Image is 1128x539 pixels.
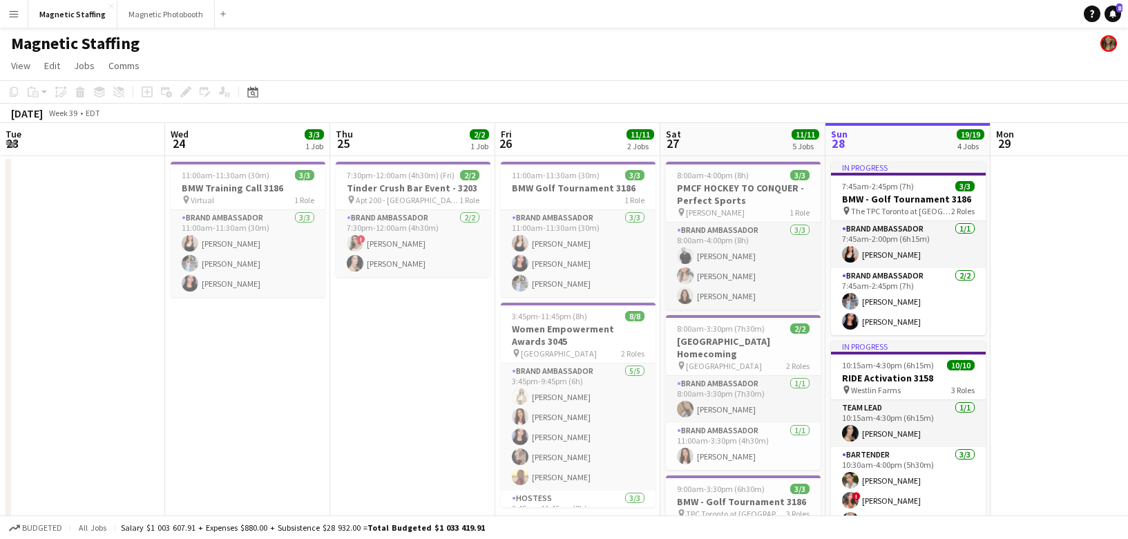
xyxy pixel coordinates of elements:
span: 27 [664,135,681,151]
span: Jobs [74,59,95,72]
div: 2 Jobs [627,141,653,151]
span: 10:15am-4:30pm (6h15m) [842,360,934,370]
a: Comms [103,57,145,75]
span: Total Budgeted $1 033 419.91 [367,522,485,533]
span: 28 [829,135,848,151]
app-card-role: Brand Ambassador2/27:45am-2:45pm (7h)[PERSON_NAME][PERSON_NAME] [831,268,986,335]
app-job-card: 8:00am-3:30pm (7h30m)2/2[GEOGRAPHIC_DATA] Homecoming [GEOGRAPHIC_DATA]2 RolesBrand Ambassador1/18... [666,315,821,470]
span: Budgeted [22,523,62,533]
span: 2/2 [460,170,479,180]
span: 2/2 [470,129,489,140]
span: [GEOGRAPHIC_DATA] [686,361,762,371]
span: Sun [831,128,848,140]
span: ! [357,235,365,243]
span: Edit [44,59,60,72]
app-job-card: 11:00am-11:30am (30m)3/3BMW Golf Tournament 31861 RoleBrand Ambassador3/311:00am-11:30am (30m)[PE... [501,162,656,297]
span: 11:00am-11:30am (30m) [512,170,600,180]
span: [PERSON_NAME] [686,207,745,218]
div: [DATE] [11,106,43,120]
span: 3 Roles [786,509,810,519]
span: ! [852,492,861,500]
span: 1 Role [624,195,644,205]
span: 3/3 [295,170,314,180]
div: 1 Job [305,141,323,151]
span: 8/8 [625,311,644,321]
div: Salary $1 003 607.91 + Expenses $880.00 + Subsistence $28 932.00 = [121,522,485,533]
span: 3 Roles [951,385,975,395]
span: View [11,59,30,72]
span: 7:30pm-12:00am (4h30m) (Fri) [347,170,455,180]
span: 3:45pm-11:45pm (8h) [512,311,587,321]
span: TPC Toronto at [GEOGRAPHIC_DATA] [686,509,786,519]
div: In progress [831,341,986,352]
span: 24 [169,135,189,151]
span: 10/10 [947,360,975,370]
app-job-card: In progress7:45am-2:45pm (7h)3/3BMW - Golf Tournament 3186 The TPC Toronto at [GEOGRAPHIC_DATA]2 ... [831,162,986,335]
a: Jobs [68,57,100,75]
span: Thu [336,128,353,140]
app-card-role: Bartender3/310:30am-4:00pm (5h30m)[PERSON_NAME]![PERSON_NAME][PERSON_NAME] [831,447,986,534]
app-card-role: Brand Ambassador1/17:45am-2:00pm (6h15m)[PERSON_NAME] [831,221,986,268]
div: 4 Jobs [957,141,984,151]
h3: RIDE Activation 3158 [831,372,986,384]
button: Budgeted [7,520,64,536]
app-card-role: Team Lead1/110:15am-4:30pm (6h15m)[PERSON_NAME] [831,400,986,447]
app-card-role: Brand Ambassador1/18:00am-3:30pm (7h30m)[PERSON_NAME] [666,376,821,423]
span: Virtual [191,195,214,205]
span: 2 Roles [621,348,644,359]
span: 3/3 [955,181,975,191]
span: 3/3 [305,129,324,140]
h3: BMW Training Call 3186 [171,182,325,194]
h3: BMW - Golf Tournament 3186 [831,193,986,205]
span: Tue [6,128,21,140]
span: Sat [666,128,681,140]
span: 2/2 [790,323,810,334]
h3: PMCF HOCKEY TO CONQUER - Perfect Sports [666,182,821,207]
div: In progress [831,162,986,173]
span: 2 Roles [951,206,975,216]
app-job-card: 8:00am-4:00pm (8h)3/3PMCF HOCKEY TO CONQUER - Perfect Sports [PERSON_NAME]1 RoleBrand Ambassador3... [666,162,821,310]
a: 8 [1105,6,1121,22]
span: 11:00am-11:30am (30m) [182,170,269,180]
span: 3/3 [790,484,810,494]
span: Fri [501,128,512,140]
app-card-role: Brand Ambassador5/53:45pm-9:45pm (6h)[PERSON_NAME][PERSON_NAME][PERSON_NAME][PERSON_NAME][PERSON_... [501,363,656,491]
span: 1 Role [294,195,314,205]
div: 1 Job [470,141,488,151]
h3: BMW Golf Tournament 3186 [501,182,656,194]
span: 8:00am-3:30pm (7h30m) [677,323,765,334]
a: Edit [39,57,66,75]
span: 3/3 [790,170,810,180]
h1: Magnetic Staffing [11,33,140,54]
span: Apt 200 - [GEOGRAPHIC_DATA] [356,195,459,205]
span: 11/11 [792,129,819,140]
div: EDT [86,108,100,118]
button: Magnetic Photobooth [117,1,215,28]
app-job-card: 11:00am-11:30am (30m)3/3BMW Training Call 3186 Virtual1 RoleBrand Ambassador3/311:00am-11:30am (3... [171,162,325,297]
app-job-card: 3:45pm-11:45pm (8h)8/8Women Empowerment Awards 3045 [GEOGRAPHIC_DATA]2 RolesBrand Ambassador5/53:... [501,303,656,507]
span: 1 Role [790,207,810,218]
span: 8:00am-4:00pm (8h) [677,170,749,180]
app-card-role: Brand Ambassador2/27:30pm-12:00am (4h30m)![PERSON_NAME][PERSON_NAME] [336,210,490,277]
span: 8 [1116,3,1122,12]
span: 26 [499,135,512,151]
button: Magnetic Staffing [28,1,117,28]
app-user-avatar: Bianca Fantauzzi [1100,35,1117,52]
span: Wed [171,128,189,140]
div: 7:30pm-12:00am (4h30m) (Fri)2/2Tinder Crush Bar Event - 3203 Apt 200 - [GEOGRAPHIC_DATA]1 RoleBra... [336,162,490,277]
h3: Tinder Crush Bar Event - 3203 [336,182,490,194]
app-card-role: Brand Ambassador3/311:00am-11:30am (30m)[PERSON_NAME][PERSON_NAME][PERSON_NAME] [171,210,325,297]
span: 9:00am-3:30pm (6h30m) [677,484,765,494]
h3: Women Empowerment Awards 3045 [501,323,656,348]
span: 11/11 [627,129,654,140]
h3: BMW - Golf Tournament 3186 [666,495,821,508]
span: 23 [3,135,21,151]
span: 7:45am-2:45pm (7h) [842,181,914,191]
span: 19/19 [957,129,984,140]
